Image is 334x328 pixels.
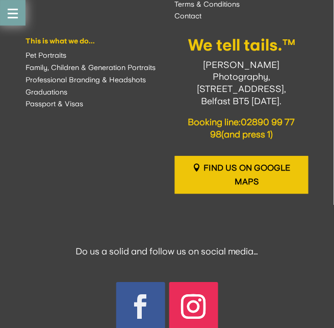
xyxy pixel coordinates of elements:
[201,96,282,107] span: Belfast BT5 [DATE].
[25,52,66,60] a: Pet Portraits
[75,246,259,257] span: Do us a solid and follow us on social media…
[188,117,295,140] span: Booking line: (and press 1)
[175,38,309,59] h3: We tell tails.™
[175,12,202,20] a: Contact
[25,88,67,97] a: Graduations
[25,76,146,84] a: Professional Branding & Headshots
[197,84,286,95] span: [STREET_ADDRESS],
[175,156,309,194] a: Find us on Google Maps
[203,60,280,83] span: [PERSON_NAME] Photography,
[25,38,159,50] h6: This is what we do...
[25,64,156,72] a: Family, Children & Generation Portraits
[210,117,295,140] a: 02890 99 77 98
[25,100,83,108] a: Passport & Visas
